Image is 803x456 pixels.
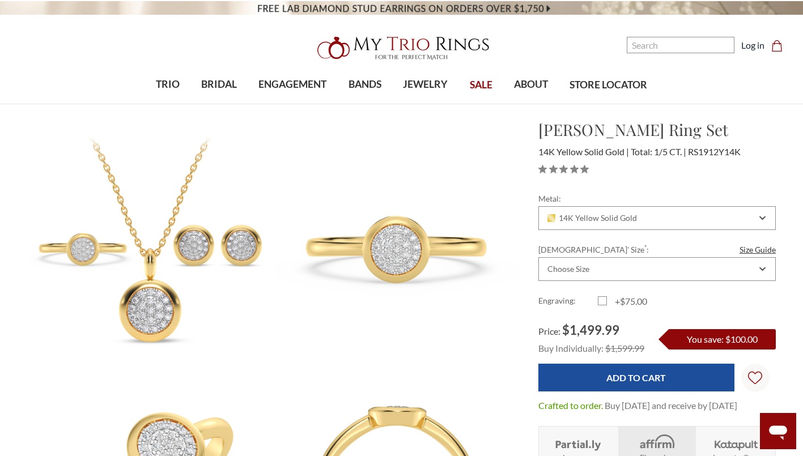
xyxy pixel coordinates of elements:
[349,77,381,92] span: BANDS
[632,433,682,451] img: Affirm
[392,66,458,103] a: JEWELRY
[538,364,734,391] input: Add to Cart
[605,343,644,353] span: $1,599.99
[258,77,326,92] span: ENGAGEMENT
[503,66,559,103] a: ABOUT
[538,118,776,142] h1: [PERSON_NAME] Ring Set
[741,364,770,392] a: Wish Lists
[156,77,180,92] span: TRIO
[741,39,764,52] a: Log in
[547,214,637,223] span: 14K Yellow Solid Gold
[338,66,392,103] a: BANDS
[631,146,686,157] span: Total: 1/5 CT.
[538,193,776,204] label: Metal:
[538,399,603,412] dt: Crafted to order.
[687,334,758,344] span: You save: $100.00
[162,103,173,104] button: submenu toggle
[201,77,237,92] span: BRIDAL
[538,295,598,308] label: Engraving:
[562,322,619,338] span: $1,499.99
[570,78,647,92] span: STORE LOCATOR
[740,244,776,255] a: Size Guide
[311,30,492,66] img: My Trio Rings
[233,30,570,66] a: My Trio Rings
[627,37,734,53] input: Search
[598,295,657,308] label: +$75.00
[538,257,776,281] div: Combobox
[538,326,560,336] span: Price:
[538,244,776,255] label: [DEMOGRAPHIC_DATA]' Size :
[605,399,737,412] dd: Buy [DATE] and receive by [DATE]
[771,40,783,52] svg: cart.cart_preview
[403,77,448,92] span: JEWELRY
[274,118,520,364] img: Photo of Cary 1/5 ct tw. Lab Grown Cushion Cluster Ring Set 14K Yellow Gold [BT1912YE-C000]
[559,67,658,104] a: STORE LOCATOR
[553,433,603,451] img: Layaway
[420,103,431,104] button: submenu toggle
[145,66,190,103] a: TRIO
[28,118,273,364] img: Photo of Cary 1/5 ct tw. Lab Grown Cushion Cluster Ring Set 14K Yellow Gold
[547,265,589,274] div: Choose Size
[190,66,248,103] a: BRIDAL
[248,66,337,103] a: ENGAGEMENT
[771,39,789,52] a: Cart with 0 items
[458,67,503,104] a: SALE
[470,78,492,92] span: SALE
[711,433,761,451] img: Katapult
[214,103,225,104] button: submenu toggle
[287,103,298,104] button: submenu toggle
[748,335,762,420] svg: Wish Lists
[538,343,604,353] span: Buy Individually:
[538,206,776,230] div: Combobox
[525,103,537,104] button: submenu toggle
[359,103,371,104] button: submenu toggle
[688,146,741,157] span: RS1912Y14K
[538,146,629,157] span: 14K Yellow Solid Gold
[514,77,548,92] span: ABOUT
